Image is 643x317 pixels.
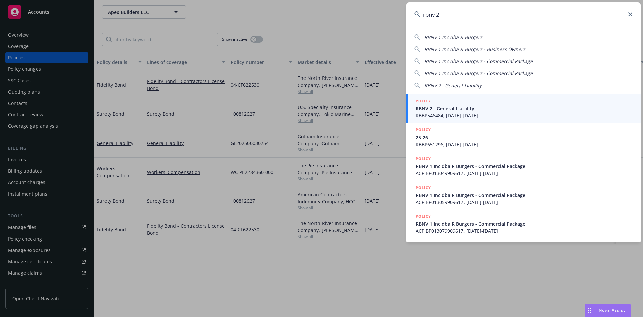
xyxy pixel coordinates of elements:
span: Nova Assist [599,307,625,313]
span: RBBP651296, [DATE]-[DATE] [416,141,633,148]
h5: POLICY [416,213,431,220]
span: RBBP546484, [DATE]-[DATE] [416,112,633,119]
span: RBNV 2 - General Liability [416,105,633,112]
h5: POLICY [416,155,431,162]
a: POLICYRBNV 1 Inc dba R Burgers - Commercial PackageACP BP013049909617, [DATE]-[DATE] [406,152,641,180]
span: RBNV 1 Inc dba R Burgers - Commercial Package [416,163,633,170]
span: RBNV 1 Inc dba R Burgers [424,34,482,40]
span: ACP BP013059909617, [DATE]-[DATE] [416,199,633,206]
div: Drag to move [585,304,593,317]
input: Search... [406,2,641,27]
a: POLICYRBNV 1 Inc dba R Burgers - Commercial PackageACP BP013079909617, [DATE]-[DATE] [406,209,641,238]
span: RBNV 1 Inc dba R Burgers - Commercial Package [424,70,533,76]
span: RBNV 2 - General Liability [424,82,482,89]
span: ACP BP013049909617, [DATE]-[DATE] [416,170,633,177]
button: Nova Assist [585,304,631,317]
h5: POLICY [416,98,431,104]
a: POLICYRBNV 2 - General LiabilityRBBP546484, [DATE]-[DATE] [406,94,641,123]
h5: POLICY [416,126,431,133]
span: ACP BP013079909617, [DATE]-[DATE] [416,227,633,234]
h5: POLICY [416,184,431,191]
span: 25-26 [416,134,633,141]
span: RBNV 1 Inc dba R Burgers - Commercial Package [416,192,633,199]
span: RBNV 1 Inc dba R Burgers - Commercial Package [416,220,633,227]
a: POLICYRBNV 1 Inc dba R Burgers - Commercial PackageACP BP013059909617, [DATE]-[DATE] [406,180,641,209]
a: POLICY25-26RBBP651296, [DATE]-[DATE] [406,123,641,152]
span: RBNV 1 Inc dba R Burgers - Commercial Package [424,58,533,64]
span: RBNV 1 Inc dba R Burgers - Business Owners [424,46,525,52]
